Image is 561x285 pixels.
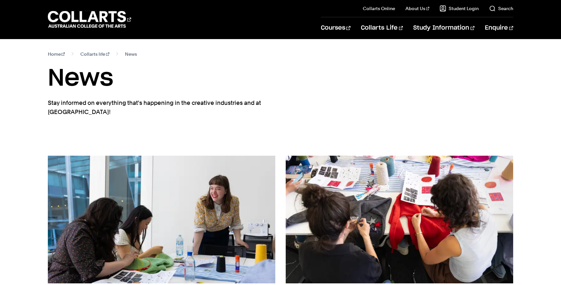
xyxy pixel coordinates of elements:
a: Home [48,50,65,59]
p: Stay informed on everything that's happening in the creative industries and at [GEOGRAPHIC_DATA]! [48,98,285,117]
a: Collarts life [80,50,109,59]
a: About Us [405,5,430,12]
a: Study Information [413,17,474,39]
a: Collarts Life [361,17,403,39]
h1: News [48,64,513,93]
div: Go to homepage [48,10,131,29]
span: News [125,50,137,59]
a: Search [489,5,513,12]
a: Collarts Online [363,5,395,12]
a: Enquire [485,17,513,39]
a: Student Login [440,5,479,12]
a: Courses [321,17,350,39]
